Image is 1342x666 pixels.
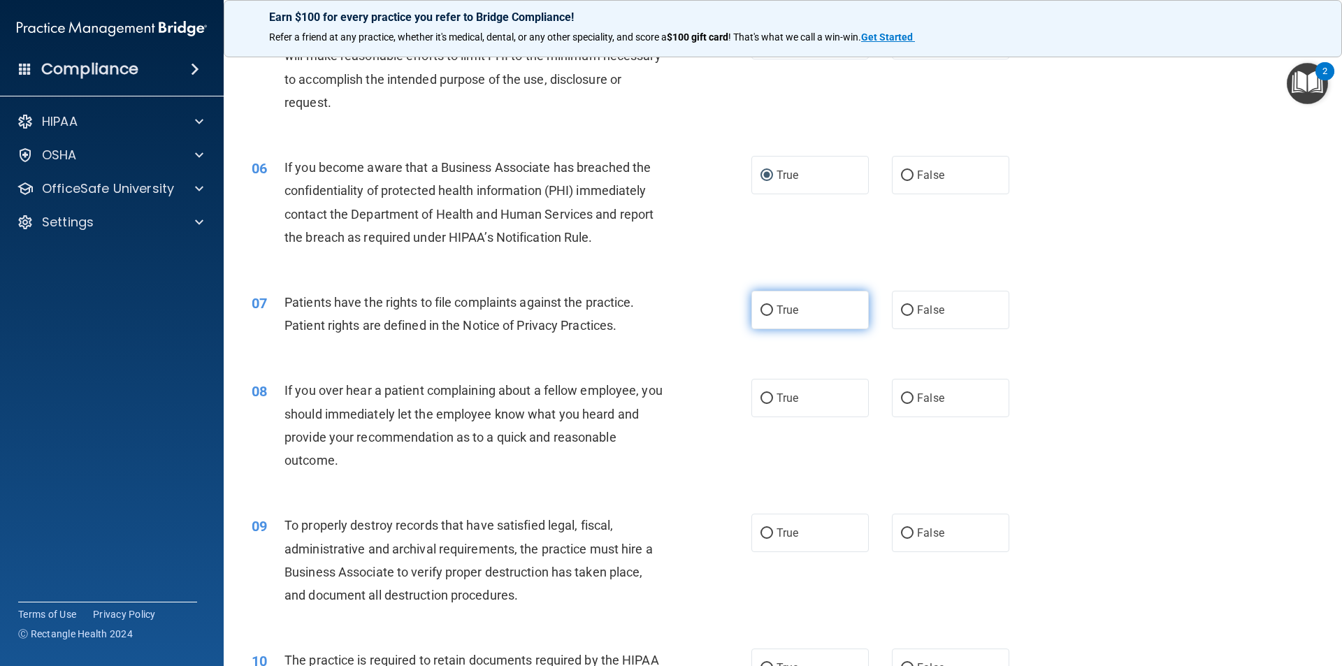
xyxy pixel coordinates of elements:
span: To properly destroy records that have satisfied legal, fiscal, administrative and archival requir... [284,518,653,602]
input: True [760,171,773,181]
input: False [901,171,914,181]
p: HIPAA [42,113,78,130]
p: OfficeSafe University [42,180,174,197]
span: Patients have the rights to file complaints against the practice. Patient rights are defined in t... [284,295,635,333]
span: ! That's what we call a win-win. [728,31,861,43]
span: True [777,391,798,405]
span: False [917,391,944,405]
a: Terms of Use [18,607,76,621]
strong: Get Started [861,31,913,43]
span: The Minimum Necessary Rule means that when disclosing PHI, you will make reasonable efforts to li... [284,25,663,110]
span: False [917,303,944,317]
strong: $100 gift card [667,31,728,43]
input: False [901,305,914,316]
input: True [760,528,773,539]
p: OSHA [42,147,77,164]
button: Open Resource Center, 2 new notifications [1287,63,1328,104]
span: Ⓒ Rectangle Health 2024 [18,627,133,641]
div: 2 [1322,71,1327,89]
span: If you become aware that a Business Associate has breached the confidentiality of protected healt... [284,160,654,245]
img: PMB logo [17,15,207,43]
span: 07 [252,295,267,312]
span: False [917,168,944,182]
p: Settings [42,214,94,231]
p: Earn $100 for every practice you refer to Bridge Compliance! [269,10,1297,24]
a: Privacy Policy [93,607,156,621]
span: True [777,526,798,540]
a: Get Started [861,31,915,43]
h4: Compliance [41,59,138,79]
input: False [901,528,914,539]
span: 09 [252,518,267,535]
a: OfficeSafe University [17,180,203,197]
span: True [777,303,798,317]
a: OSHA [17,147,203,164]
input: False [901,393,914,404]
span: If you over hear a patient complaining about a fellow employee, you should immediately let the em... [284,383,663,468]
span: 08 [252,383,267,400]
span: True [777,168,798,182]
span: False [917,526,944,540]
input: True [760,305,773,316]
input: True [760,393,773,404]
span: 06 [252,160,267,177]
span: Refer a friend at any practice, whether it's medical, dental, or any other speciality, and score a [269,31,667,43]
a: HIPAA [17,113,203,130]
a: Settings [17,214,203,231]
